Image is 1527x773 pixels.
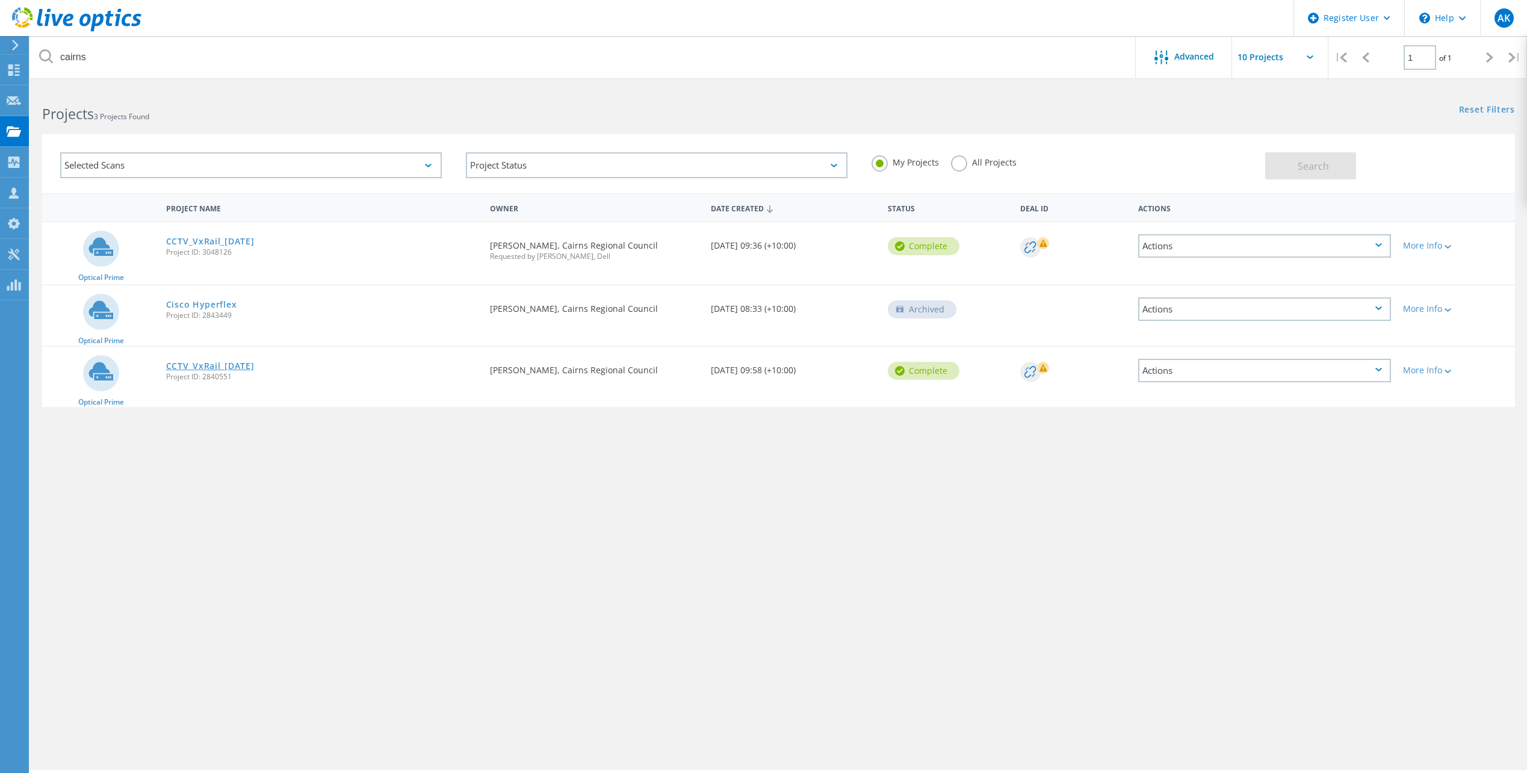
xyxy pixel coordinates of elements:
div: Actions [1138,297,1391,321]
input: Search projects by name, owner, ID, company, etc [30,36,1136,78]
b: Projects [42,104,94,123]
div: Project Name [160,196,484,219]
button: Search [1265,152,1356,179]
div: | [1502,36,1527,79]
div: More Info [1403,366,1509,374]
svg: \n [1419,13,1430,23]
span: Optical Prime [78,399,124,406]
span: Search [1298,160,1329,173]
div: Status [882,196,1014,219]
span: AK [1498,13,1510,23]
div: [DATE] 09:58 (+10:00) [705,347,882,386]
span: Optical Prime [78,274,124,281]
div: [PERSON_NAME], Cairns Regional Council [484,347,705,386]
div: More Info [1403,241,1509,250]
span: Optical Prime [78,337,124,344]
div: Complete [888,237,959,255]
span: Project ID: 2843449 [166,312,478,319]
span: Project ID: 2840551 [166,373,478,380]
div: Actions [1132,196,1397,219]
span: Advanced [1174,52,1214,61]
div: [PERSON_NAME], Cairns Regional Council [484,285,705,325]
div: More Info [1403,305,1509,313]
a: CCTV_VxRail_[DATE] [166,237,255,246]
div: Complete [888,362,959,380]
span: Project ID: 3048126 [166,249,478,256]
span: of 1 [1439,53,1452,63]
a: Cisco Hyperflex [166,300,237,309]
a: Reset Filters [1459,105,1515,116]
span: 3 Projects Found [94,111,149,122]
div: [DATE] 08:33 (+10:00) [705,285,882,325]
div: | [1328,36,1353,79]
div: Owner [484,196,705,219]
span: Requested by [PERSON_NAME], Dell [490,253,699,260]
div: [DATE] 09:36 (+10:00) [705,222,882,262]
div: Selected Scans [60,152,442,178]
a: CCTV_VxRail_[DATE] [166,362,255,370]
div: Project Status [466,152,847,178]
div: Actions [1138,359,1391,382]
div: Date Created [705,196,882,219]
label: All Projects [951,155,1017,167]
label: My Projects [872,155,939,167]
div: [PERSON_NAME], Cairns Regional Council [484,222,705,272]
a: Live Optics Dashboard [12,25,141,34]
div: Actions [1138,234,1391,258]
div: Deal Id [1014,196,1132,219]
div: Archived [888,300,956,318]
